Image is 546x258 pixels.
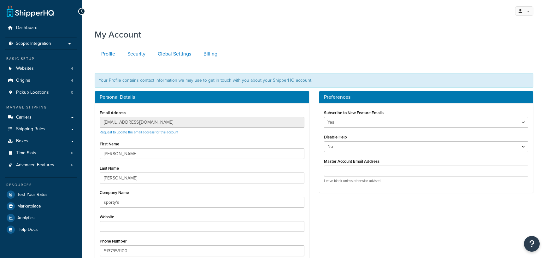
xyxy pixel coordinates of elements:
[5,87,77,98] a: Pickup Locations 0
[5,105,77,110] div: Manage Shipping
[17,215,35,221] span: Analytics
[16,90,49,95] span: Pickup Locations
[5,22,77,34] a: Dashboard
[5,147,77,159] li: Time Slots
[5,75,77,86] a: Origins 4
[16,41,51,46] span: Scope: Integration
[16,138,28,144] span: Boxes
[16,126,45,132] span: Shipping Rules
[16,66,34,71] span: Websites
[324,135,347,139] label: Disable Help
[16,150,36,156] span: Time Slots
[324,94,529,100] h3: Preferences
[100,239,127,243] label: Phone Number
[5,182,77,188] div: Resources
[17,227,38,232] span: Help Docs
[5,159,77,171] a: Advanced Features 6
[100,166,119,171] label: Last Name
[5,159,77,171] li: Advanced Features
[16,78,30,83] span: Origins
[324,179,529,183] p: Leave blank unless otherwise advised
[100,214,114,219] label: Website
[121,47,150,61] a: Security
[71,162,73,168] span: 6
[71,78,73,83] span: 4
[71,90,73,95] span: 0
[100,130,178,135] a: Request to update the email address for this account
[100,94,304,100] h3: Personal Details
[5,63,77,74] li: Websites
[17,204,41,209] span: Marketplace
[100,142,119,146] label: First Name
[5,87,77,98] li: Pickup Locations
[5,112,77,123] a: Carriers
[16,115,32,120] span: Carriers
[71,66,73,71] span: 4
[100,110,126,115] label: Email Address
[100,190,129,195] label: Company Name
[524,236,540,252] button: Open Resource Center
[16,162,54,168] span: Advanced Features
[5,135,77,147] a: Boxes
[197,47,222,61] a: Billing
[5,75,77,86] li: Origins
[5,56,77,62] div: Basic Setup
[151,47,196,61] a: Global Settings
[5,212,77,224] a: Analytics
[95,73,533,88] div: Your Profile contains contact information we may use to get in touch with you about your ShipperH...
[71,150,73,156] span: 0
[17,192,48,197] span: Test Your Rates
[5,201,77,212] a: Marketplace
[16,25,38,31] span: Dashboard
[324,159,379,164] label: Master Account Email Address
[95,28,141,41] h1: My Account
[7,5,54,17] a: ShipperHQ Home
[5,63,77,74] a: Websites 4
[5,224,77,235] a: Help Docs
[5,147,77,159] a: Time Slots 0
[324,110,384,115] label: Subscribe to New Feature Emails
[95,47,120,61] a: Profile
[5,189,77,200] a: Test Your Rates
[5,123,77,135] a: Shipping Rules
